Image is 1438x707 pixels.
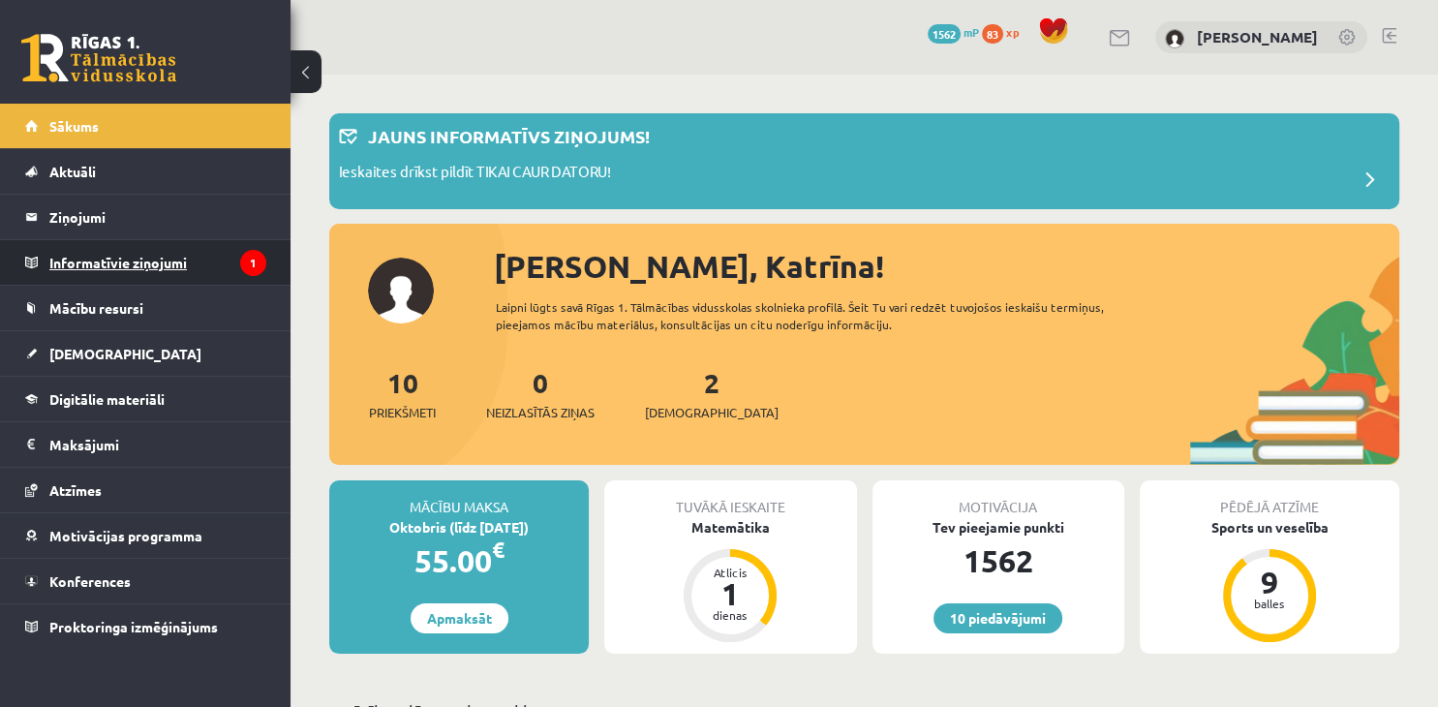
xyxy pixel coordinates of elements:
a: 10 piedāvājumi [933,603,1062,633]
a: 1562 mP [928,24,979,40]
div: Tev pieejamie punkti [872,517,1124,538]
div: 1 [701,578,759,609]
a: Digitālie materiāli [25,377,266,421]
span: € [492,536,505,564]
span: Motivācijas programma [49,527,202,544]
a: Sports un veselība 9 balles [1140,517,1399,645]
div: Laipni lūgts savā Rīgas 1. Tālmācības vidusskolas skolnieka profilā. Šeit Tu vari redzēt tuvojošo... [496,298,1138,333]
div: 1562 [872,538,1124,584]
span: Mācību resursi [49,299,143,317]
span: Digitālie materiāli [49,390,165,408]
a: [PERSON_NAME] [1197,27,1318,46]
span: [DEMOGRAPHIC_DATA] [645,403,779,422]
span: Konferences [49,572,131,590]
a: [DEMOGRAPHIC_DATA] [25,331,266,376]
span: Sākums [49,117,99,135]
a: 0Neizlasītās ziņas [486,365,595,422]
a: Proktoringa izmēģinājums [25,604,266,649]
div: Pēdējā atzīme [1140,480,1399,517]
a: Matemātika Atlicis 1 dienas [604,517,856,645]
a: 83 xp [982,24,1028,40]
span: 1562 [928,24,961,44]
span: Proktoringa izmēģinājums [49,618,218,635]
div: Motivācija [872,480,1124,517]
div: dienas [701,609,759,621]
div: 55.00 [329,538,589,584]
div: Matemātika [604,517,856,538]
p: Jauns informatīvs ziņojums! [368,123,650,149]
span: mP [964,24,979,40]
a: Mācību resursi [25,286,266,330]
div: Oktobris (līdz [DATE]) [329,517,589,538]
span: 83 [982,24,1003,44]
legend: Informatīvie ziņojumi [49,240,266,285]
a: Informatīvie ziņojumi1 [25,240,266,285]
legend: Ziņojumi [49,195,266,239]
img: Katrīna Kalnkaziņa [1165,29,1184,48]
a: Maksājumi [25,422,266,467]
a: Konferences [25,559,266,603]
legend: Maksājumi [49,422,266,467]
a: Ziņojumi [25,195,266,239]
p: Ieskaites drīkst pildīt TIKAI CAUR DATORU! [339,161,611,188]
div: Sports un veselība [1140,517,1399,538]
a: Apmaksāt [411,603,508,633]
a: Rīgas 1. Tālmācības vidusskola [21,34,176,82]
span: Atzīmes [49,481,102,499]
a: 10Priekšmeti [369,365,436,422]
a: Jauns informatīvs ziņojums! Ieskaites drīkst pildīt TIKAI CAUR DATORU! [339,123,1390,200]
span: xp [1006,24,1019,40]
div: Mācību maksa [329,480,589,517]
i: 1 [240,250,266,276]
span: [DEMOGRAPHIC_DATA] [49,345,201,362]
a: Atzīmes [25,468,266,512]
a: Motivācijas programma [25,513,266,558]
span: Priekšmeti [369,403,436,422]
div: Tuvākā ieskaite [604,480,856,517]
div: balles [1240,598,1299,609]
div: [PERSON_NAME], Katrīna! [494,243,1399,290]
div: Atlicis [701,567,759,578]
a: 2[DEMOGRAPHIC_DATA] [645,365,779,422]
div: 9 [1240,567,1299,598]
a: Sākums [25,104,266,148]
span: Aktuāli [49,163,96,180]
span: Neizlasītās ziņas [486,403,595,422]
a: Aktuāli [25,149,266,194]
